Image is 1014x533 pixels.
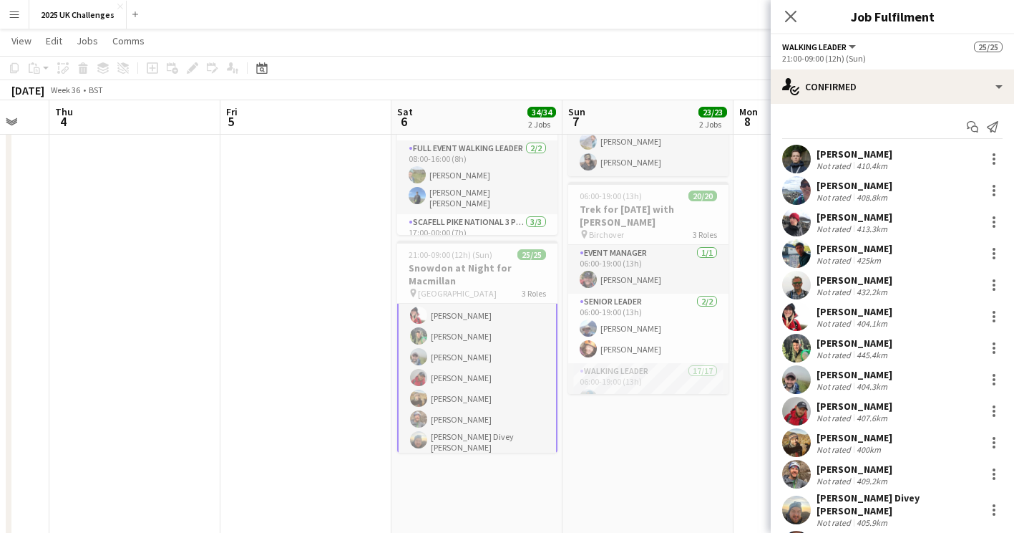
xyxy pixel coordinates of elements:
[854,444,884,455] div: 400km
[854,413,890,423] div: 407.6km
[6,32,37,50] a: View
[589,229,624,240] span: Birchover
[854,318,890,329] div: 404.1km
[854,255,884,266] div: 425km
[739,105,758,118] span: Mon
[568,203,728,229] h3: Trek for [DATE] with [PERSON_NAME]
[816,148,892,160] div: [PERSON_NAME]
[854,476,890,486] div: 409.2km
[816,274,892,287] div: [PERSON_NAME]
[397,241,557,453] app-job-card: 21:00-09:00 (12h) (Sun)25/25Snowdon at Night for Macmillan [GEOGRAPHIC_DATA]3 Roles[PERSON_NAME][...
[77,34,98,47] span: Jobs
[816,476,854,486] div: Not rated
[112,34,145,47] span: Comms
[688,191,717,201] span: 20/20
[782,42,847,52] span: Walking Leader
[816,242,892,255] div: [PERSON_NAME]
[395,113,413,130] span: 6
[397,261,557,287] h3: Snowdon at Night for Macmillan
[854,192,890,203] div: 408.8km
[816,491,980,517] div: [PERSON_NAME] Divey [PERSON_NAME]
[816,337,892,350] div: [PERSON_NAME]
[816,350,854,360] div: Not rated
[568,182,728,394] app-job-card: 06:00-19:00 (13h)20/20Trek for [DATE] with [PERSON_NAME] Birchover3 RolesEvent Manager1/106:00-19...
[699,119,726,130] div: 2 Jobs
[566,113,585,130] span: 7
[816,463,892,476] div: [PERSON_NAME]
[816,305,892,318] div: [PERSON_NAME]
[580,191,642,201] span: 06:00-19:00 (13h)
[107,32,150,50] a: Comms
[517,249,546,260] span: 25/25
[418,288,497,299] span: [GEOGRAPHIC_DATA]
[816,444,854,455] div: Not rated
[397,214,557,304] app-card-role: Scafell Pike National 3 Peaks Walking Leader3/317:00-00:00 (7h)
[40,32,68,50] a: Edit
[816,179,892,192] div: [PERSON_NAME]
[522,288,546,299] span: 3 Roles
[816,224,854,234] div: Not rated
[89,85,103,95] div: BST
[816,368,892,381] div: [PERSON_NAME]
[55,105,73,118] span: Thu
[527,107,556,117] span: 34/34
[816,211,892,224] div: [PERSON_NAME]
[226,105,238,118] span: Fri
[397,140,557,214] app-card-role: Full Event Walking Leader2/208:00-16:00 (8h)[PERSON_NAME][PERSON_NAME] [PERSON_NAME]
[854,381,890,392] div: 404.3km
[397,105,413,118] span: Sat
[816,318,854,329] div: Not rated
[568,294,728,363] app-card-role: Senior Leader2/206:00-19:00 (13h)[PERSON_NAME][PERSON_NAME]
[854,517,890,528] div: 405.9km
[11,34,31,47] span: View
[782,42,858,52] button: Walking Leader
[224,113,238,130] span: 5
[47,85,83,95] span: Week 36
[854,224,890,234] div: 413.3km
[71,32,104,50] a: Jobs
[854,287,890,297] div: 432.2km
[816,287,854,297] div: Not rated
[782,53,1003,64] div: 21:00-09:00 (12h) (Sun)
[409,249,492,260] span: 21:00-09:00 (12h) (Sun)
[816,381,854,392] div: Not rated
[568,105,585,118] span: Sun
[816,192,854,203] div: Not rated
[568,245,728,294] app-card-role: Event Manager1/106:00-19:00 (13h)[PERSON_NAME]
[693,229,717,240] span: 3 Roles
[974,42,1003,52] span: 25/25
[53,113,73,130] span: 4
[737,113,758,130] span: 8
[854,350,890,360] div: 445.4km
[46,34,62,47] span: Edit
[816,413,854,423] div: Not rated
[698,107,727,117] span: 23/23
[854,160,890,171] div: 410.4km
[816,255,854,266] div: Not rated
[816,160,854,171] div: Not rated
[11,83,44,97] div: [DATE]
[816,431,892,444] div: [PERSON_NAME]
[528,119,555,130] div: 2 Jobs
[816,517,854,528] div: Not rated
[771,7,1014,26] h3: Job Fulfilment
[816,400,892,413] div: [PERSON_NAME]
[771,69,1014,104] div: Confirmed
[29,1,127,29] button: 2025 UK Challenges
